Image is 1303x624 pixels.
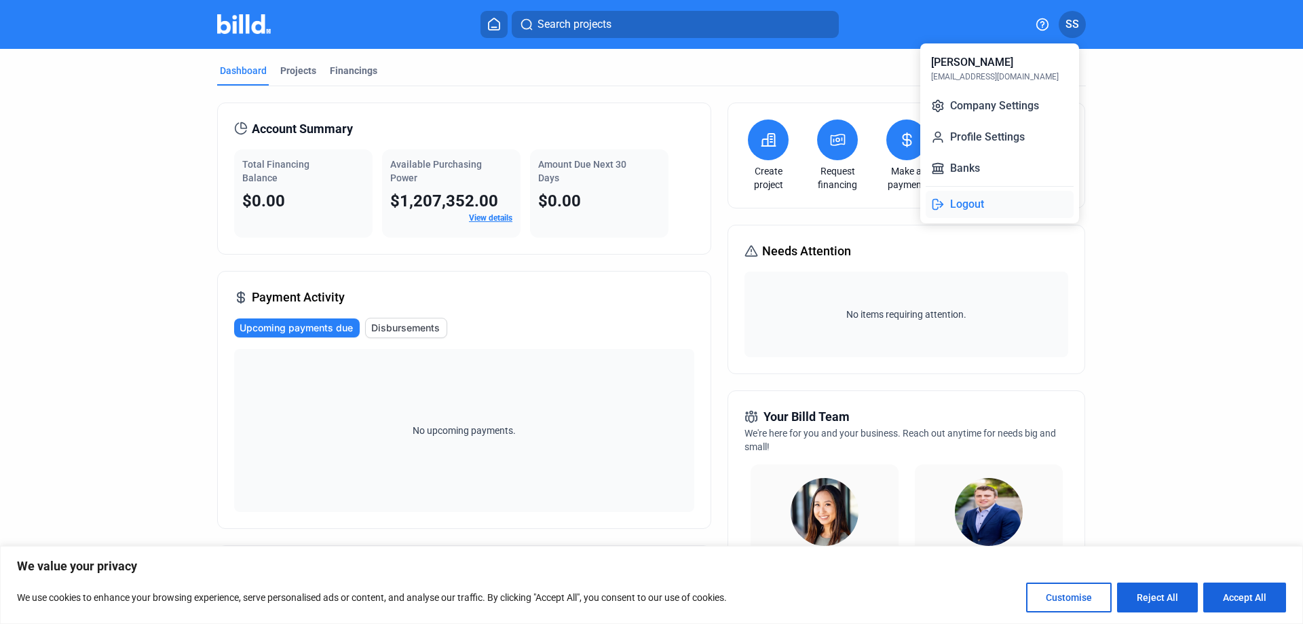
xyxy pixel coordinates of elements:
[926,92,1074,120] button: Company Settings
[926,124,1074,151] button: Profile Settings
[1026,583,1112,612] button: Customise
[17,558,1286,574] p: We value your privacy
[926,191,1074,218] button: Logout
[1203,583,1286,612] button: Accept All
[926,155,1074,182] button: Banks
[17,589,727,606] p: We use cookies to enhance your browsing experience, serve personalised ads or content, and analys...
[931,54,1013,71] div: [PERSON_NAME]
[931,71,1059,83] div: [EMAIL_ADDRESS][DOMAIN_NAME]
[1117,583,1198,612] button: Reject All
